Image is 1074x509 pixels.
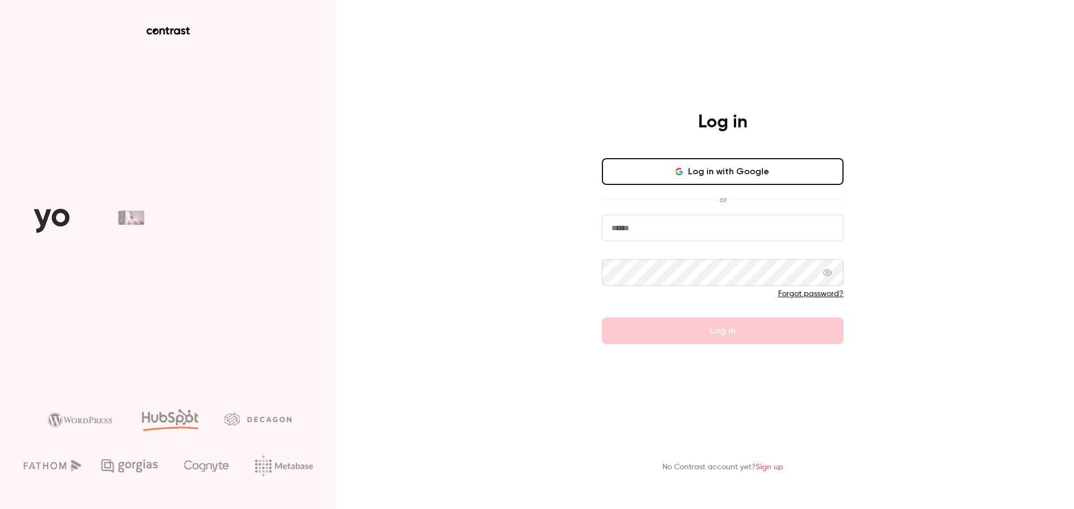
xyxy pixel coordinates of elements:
[224,413,291,425] img: decagon
[698,111,747,134] h4: Log in
[602,158,844,185] button: Log in with Google
[778,290,844,298] a: Forgot password?
[756,463,783,471] a: Sign up
[662,462,783,473] p: No Contrast account yet?
[714,194,732,206] span: or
